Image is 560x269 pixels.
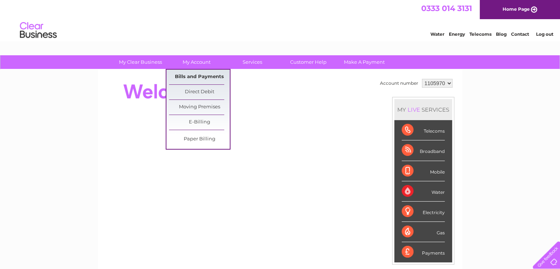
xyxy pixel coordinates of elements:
a: Paper Billing [169,132,230,147]
a: Services [222,55,283,69]
a: Make A Payment [334,55,395,69]
img: logo.png [20,19,57,42]
a: My Clear Business [110,55,171,69]
div: Telecoms [402,120,445,140]
a: Moving Premises [169,100,230,115]
div: LIVE [406,106,422,113]
div: Broadband [402,140,445,161]
a: Direct Debit [169,85,230,99]
a: Log out [536,31,553,37]
a: 0333 014 3131 [421,4,472,13]
a: My Account [166,55,227,69]
a: Telecoms [469,31,492,37]
div: Clear Business is a trading name of Verastar Limited (registered in [GEOGRAPHIC_DATA] No. 3667643... [106,4,454,36]
a: E-Billing [169,115,230,130]
div: Water [402,181,445,202]
div: Gas [402,222,445,242]
a: Bills and Payments [169,70,230,84]
div: Electricity [402,202,445,222]
a: Contact [511,31,529,37]
a: Blog [496,31,507,37]
div: Payments [402,242,445,262]
td: Account number [378,77,420,90]
div: MY SERVICES [394,99,452,120]
a: Customer Help [278,55,339,69]
a: Energy [449,31,465,37]
div: Mobile [402,161,445,181]
a: Water [430,31,444,37]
